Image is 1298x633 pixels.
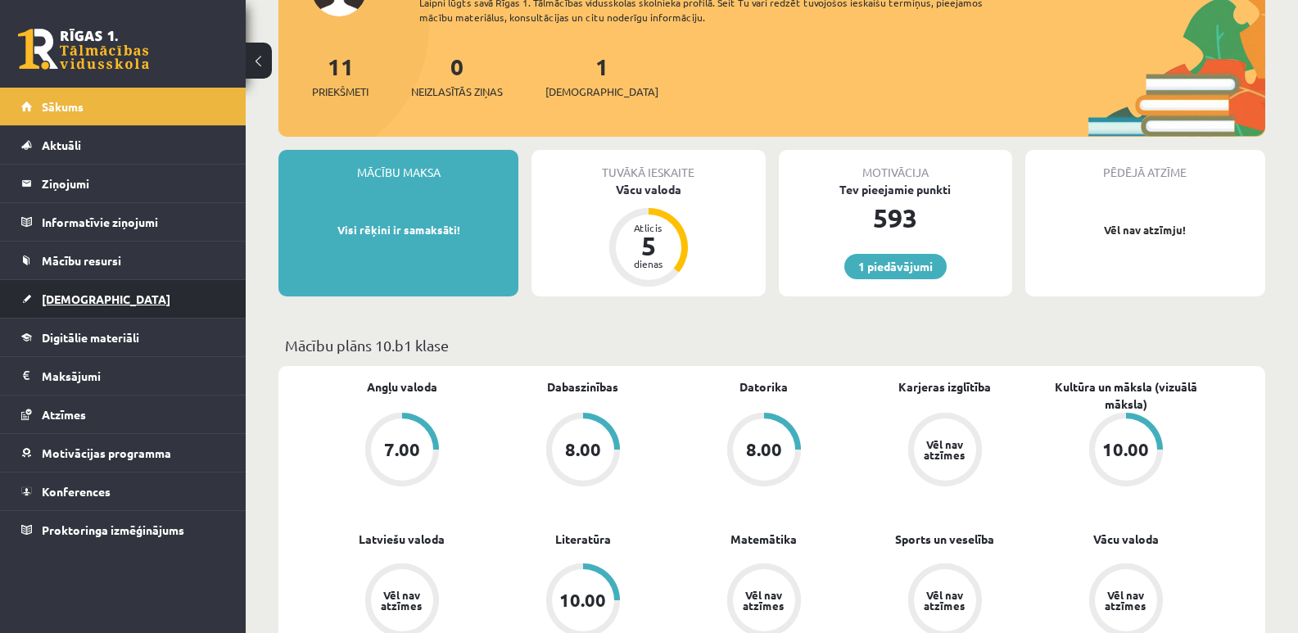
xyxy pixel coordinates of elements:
p: Mācību plāns 10.b1 klase [285,334,1259,356]
a: Sākums [21,88,225,125]
a: Atzīmes [21,396,225,433]
a: Vēl nav atzīmes [854,413,1035,490]
div: Pēdējā atzīme [1025,150,1265,181]
p: Visi rēķini ir samaksāti! [287,222,510,238]
a: 11Priekšmeti [312,52,369,100]
a: [DEMOGRAPHIC_DATA] [21,280,225,318]
a: Datorika [739,378,788,396]
a: 8.00 [492,413,673,490]
span: Digitālie materiāli [42,330,139,345]
legend: Ziņojumi [42,165,225,202]
div: Vācu valoda [531,181,765,198]
a: 10.00 [1035,413,1216,490]
a: Aktuāli [21,126,225,164]
a: 1[DEMOGRAPHIC_DATA] [545,52,658,100]
div: 10.00 [559,591,606,609]
a: Ziņojumi [21,165,225,202]
a: Angļu valoda [367,378,437,396]
div: 5 [624,233,673,259]
p: Vēl nav atzīmju! [1033,222,1257,238]
span: Neizlasītās ziņas [411,84,503,100]
div: Tev pieejamie punkti [779,181,1012,198]
div: Vēl nav atzīmes [379,590,425,611]
span: Aktuāli [42,138,81,152]
div: Vēl nav atzīmes [922,590,968,611]
div: Tuvākā ieskaite [531,150,765,181]
div: Vēl nav atzīmes [922,439,968,460]
a: Literatūra [555,531,611,548]
a: Rīgas 1. Tālmācības vidusskola [18,29,149,70]
a: 1 piedāvājumi [844,254,947,279]
div: 7.00 [384,441,420,459]
a: Matemātika [730,531,797,548]
a: Karjeras izglītība [898,378,991,396]
a: Dabaszinības [547,378,618,396]
div: 8.00 [746,441,782,459]
a: Kultūra un māksla (vizuālā māksla) [1035,378,1216,413]
a: Latviešu valoda [359,531,445,548]
a: Informatīvie ziņojumi [21,203,225,241]
div: Mācību maksa [278,150,518,181]
div: Vēl nav atzīmes [1103,590,1149,611]
a: Maksājumi [21,357,225,395]
div: dienas [624,259,673,269]
a: Digitālie materiāli [21,319,225,356]
a: Proktoringa izmēģinājums [21,511,225,549]
a: Mācību resursi [21,242,225,279]
a: Vācu valoda [1093,531,1159,548]
div: 8.00 [565,441,601,459]
div: Motivācija [779,150,1012,181]
a: Vācu valoda Atlicis 5 dienas [531,181,765,289]
a: 7.00 [311,413,492,490]
legend: Informatīvie ziņojumi [42,203,225,241]
span: Proktoringa izmēģinājums [42,522,184,537]
span: Sākums [42,99,84,114]
div: 10.00 [1102,441,1149,459]
span: Atzīmes [42,407,86,422]
div: Atlicis [624,223,673,233]
span: [DEMOGRAPHIC_DATA] [42,292,170,306]
span: Motivācijas programma [42,445,171,460]
span: [DEMOGRAPHIC_DATA] [545,84,658,100]
legend: Maksājumi [42,357,225,395]
div: 593 [779,198,1012,237]
a: Sports un veselība [895,531,994,548]
span: Konferences [42,484,111,499]
div: Vēl nav atzīmes [741,590,787,611]
span: Priekšmeti [312,84,369,100]
a: Motivācijas programma [21,434,225,472]
a: 0Neizlasītās ziņas [411,52,503,100]
a: Konferences [21,472,225,510]
span: Mācību resursi [42,253,121,268]
a: 8.00 [673,413,854,490]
